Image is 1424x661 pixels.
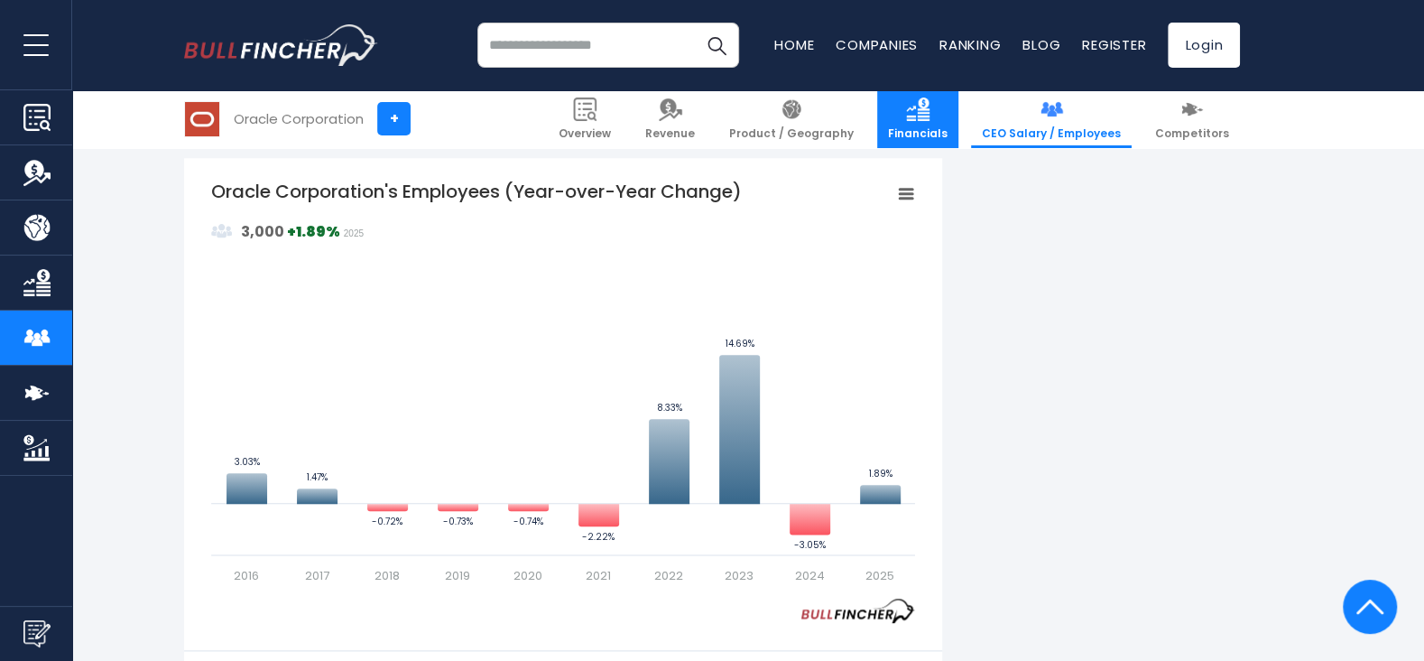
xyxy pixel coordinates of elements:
a: Login [1168,23,1240,68]
a: Companies [836,35,918,54]
tspan: -0.73% [443,515,473,528]
svg: Oracle Corporation's Employees (Year-over-Year Change) [211,179,915,585]
tspan: -0.74% [513,515,543,528]
a: Overview [548,90,622,148]
a: Register [1082,35,1146,54]
img: graph_employee_icon.svg [211,220,233,242]
tspan: 1.89% [869,467,892,480]
tspan: 3.03% [235,455,260,469]
a: Competitors [1144,90,1240,148]
a: + [377,102,411,135]
text: 2021 [586,567,611,584]
tspan: Oracle Corporation's Employees (Year-over-Year Change) [211,179,742,204]
span: 2025 [344,228,364,238]
a: Ranking [939,35,1001,54]
tspan: 14.69% [726,337,754,350]
a: Financials [877,90,958,148]
tspan: 1.47% [307,470,328,484]
text: 2024 [795,567,825,584]
span: CEO Salary / Employees [982,126,1121,141]
button: Search [694,23,739,68]
tspan: -2.22% [582,530,615,544]
a: CEO Salary / Employees [971,90,1132,148]
span: Competitors [1155,126,1229,141]
text: 2022 [654,567,683,584]
a: Home [774,35,814,54]
text: 2025 [865,567,894,584]
span: Overview [559,126,611,141]
img: bullfincher logo [184,24,378,66]
tspan: -0.72% [372,515,402,528]
div: Oracle Corporation [234,108,364,129]
text: 2017 [305,567,329,584]
span: Revenue [645,126,695,141]
text: 2020 [513,567,542,584]
strong: 3,000 [241,221,284,242]
span: Product / Geography [729,126,854,141]
a: Revenue [634,90,706,148]
text: 2016 [234,567,259,584]
a: Blog [1022,35,1060,54]
a: Go to homepage [184,24,378,66]
tspan: 8.33% [657,401,682,414]
strong: + [287,221,340,242]
strong: 1.89% [296,221,340,242]
text: 2019 [445,567,470,584]
text: 2023 [725,567,754,584]
text: 2018 [374,567,400,584]
span: Financials [888,126,948,141]
tspan: -3.05% [794,538,826,552]
a: Product / Geography [718,90,865,148]
img: ORCL logo [185,102,219,136]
